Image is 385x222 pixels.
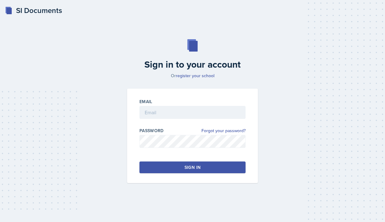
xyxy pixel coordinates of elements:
a: Forgot your password? [201,128,246,134]
button: Sign in [139,161,246,173]
a: register your school [176,73,214,79]
div: Sign in [184,164,201,170]
p: Or [123,73,262,79]
input: Email [139,106,246,119]
a: SI Documents [5,5,62,16]
label: Password [139,128,164,134]
label: Email [139,98,152,105]
h2: Sign in to your account [123,59,262,70]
